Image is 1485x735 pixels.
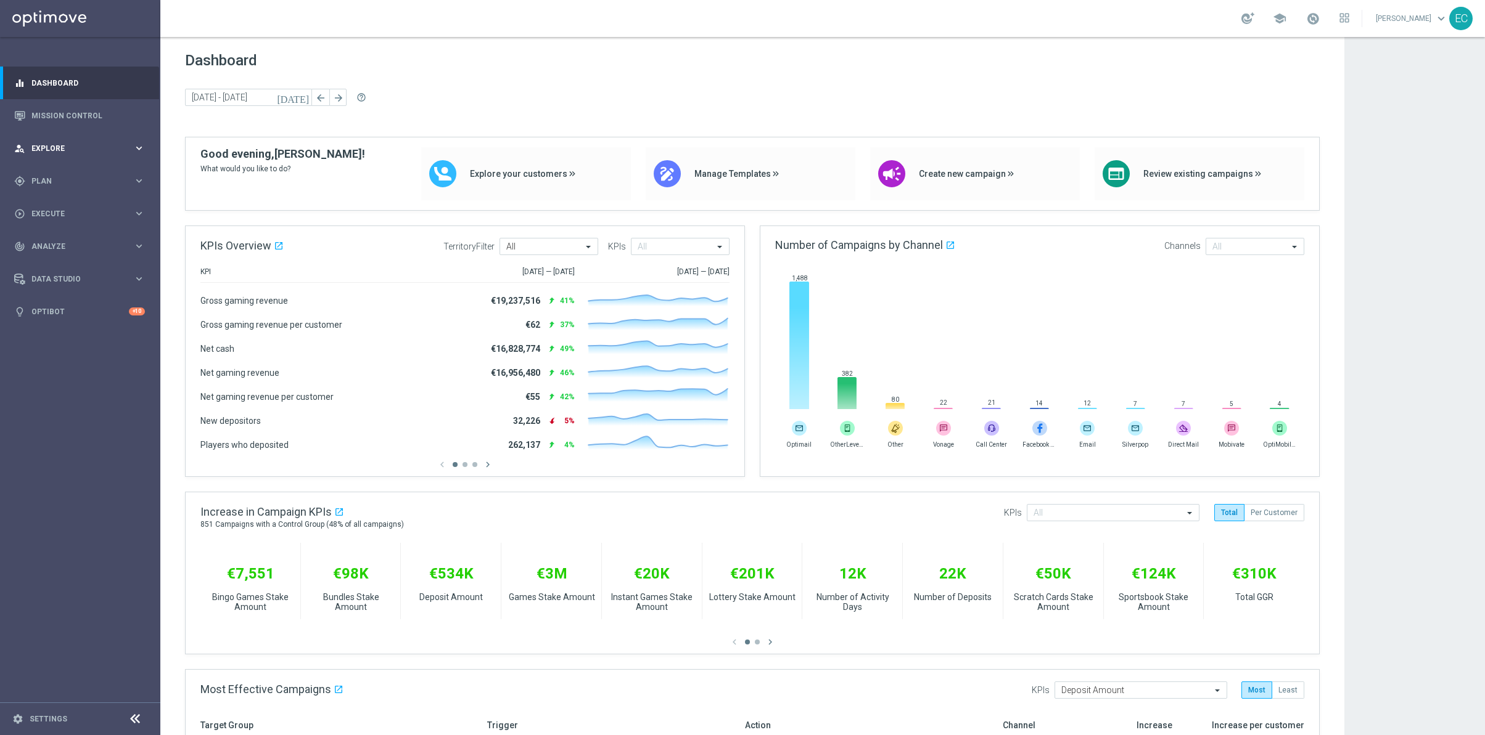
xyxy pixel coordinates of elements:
button: Mission Control [14,111,146,121]
i: settings [12,713,23,725]
i: keyboard_arrow_right [133,208,145,219]
div: Dashboard [14,67,145,99]
div: Data Studio [14,274,133,285]
span: Explore [31,145,133,152]
button: gps_fixed Plan keyboard_arrow_right [14,176,146,186]
i: track_changes [14,241,25,252]
div: Explore [14,143,133,154]
div: +10 [129,307,145,315]
span: Plan [31,177,133,185]
span: Execute [31,210,133,217]
button: Data Studio keyboard_arrow_right [14,274,146,284]
i: keyboard_arrow_right [133,240,145,252]
button: equalizer Dashboard [14,78,146,88]
span: Analyze [31,243,133,250]
i: play_circle_outline [14,208,25,219]
i: keyboard_arrow_right [133,175,145,187]
i: keyboard_arrow_right [133,142,145,154]
a: Optibot [31,295,129,328]
i: keyboard_arrow_right [133,273,145,285]
div: Optibot [14,295,145,328]
i: equalizer [14,78,25,89]
button: lightbulb Optibot +10 [14,307,146,317]
a: [PERSON_NAME]keyboard_arrow_down [1375,9,1449,28]
div: Mission Control [14,99,145,132]
button: track_changes Analyze keyboard_arrow_right [14,242,146,251]
a: Mission Control [31,99,145,132]
i: gps_fixed [14,176,25,187]
span: Data Studio [31,275,133,283]
button: person_search Explore keyboard_arrow_right [14,144,146,153]
div: EC [1449,7,1473,30]
div: Plan [14,176,133,187]
a: Settings [30,715,67,723]
i: person_search [14,143,25,154]
i: lightbulb [14,306,25,317]
a: Dashboard [31,67,145,99]
div: Execute [14,208,133,219]
span: keyboard_arrow_down [1434,12,1448,25]
button: play_circle_outline Execute keyboard_arrow_right [14,209,146,219]
span: school [1273,12,1286,25]
div: Analyze [14,241,133,252]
